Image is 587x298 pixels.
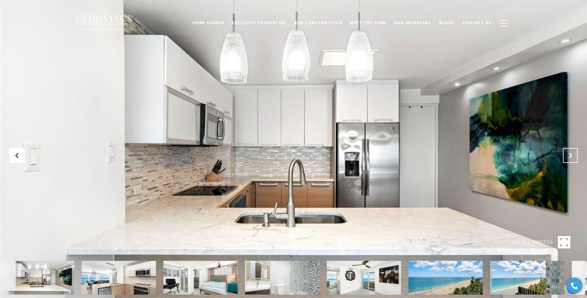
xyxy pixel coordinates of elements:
[228,17,290,29] a: Exclusive Properties
[390,17,435,29] a: Our Advantage
[82,261,156,295] img: 51 KINGS COURT STREET Unit: 10A
[327,261,401,295] img: 51 KINGS COURT STREET Unit: 10A
[346,17,390,29] a: Meet the Team
[463,20,492,25] span: Contact Us
[512,238,553,246] span: SEE ALL PHOTOS
[294,20,342,25] span: New Construction
[163,261,238,295] img: 51 KINGS COURT STREET Unit: 10A
[563,148,578,163] button: Next Slide
[408,261,483,295] img: 51 KINGS COURT STREET Unit: 10A
[9,148,24,163] button: Previous Slide
[245,261,319,295] img: 51 KINGS COURT STREET Unit: 10A
[290,17,346,29] a: New Construction
[188,17,228,29] a: Home Search
[490,261,564,295] img: 51 KINGS COURT STREET Unit: 10A
[435,17,459,29] a: Blogs
[394,20,431,25] span: Our Advantage
[439,20,455,25] span: Blogs
[496,14,512,32] button: button
[76,15,133,31] img: Christie's International Real Estate black text logo
[232,20,286,25] span: Exclusive Properties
